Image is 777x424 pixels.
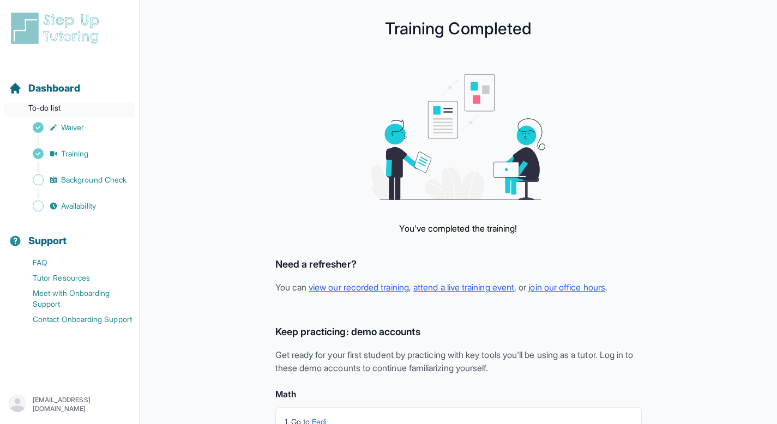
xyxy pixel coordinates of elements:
span: Waiver [61,122,84,133]
span: Background Check [61,174,127,185]
h1: Training Completed [161,22,755,35]
a: FAQ [9,255,139,270]
a: Availability [9,198,139,214]
span: Dashboard [28,81,80,96]
p: To-do list [4,102,135,118]
img: meeting graphic [371,74,546,200]
a: Waiver [9,120,139,135]
button: [EMAIL_ADDRESS][DOMAIN_NAME] [9,395,130,414]
a: Background Check [9,172,139,187]
p: You can , , or . [275,281,642,294]
a: view our recorded training [309,282,409,293]
button: Dashboard [4,63,135,100]
span: Availability [61,201,96,211]
a: Training [9,146,139,161]
span: Support [28,233,67,249]
button: Support [4,216,135,253]
p: Get ready for your first student by practicing with key tools you'll be using as a tutor. Log in ... [275,348,642,374]
p: You've completed the training! [399,222,517,235]
a: Tutor Resources [9,270,139,286]
a: join our office hours [528,282,605,293]
a: Contact Onboarding Support [9,312,139,327]
h3: Need a refresher? [275,257,642,272]
a: Meet with Onboarding Support [9,286,139,312]
a: attend a live training event [413,282,514,293]
a: Dashboard [9,81,80,96]
p: [EMAIL_ADDRESS][DOMAIN_NAME] [33,396,130,413]
h3: Keep practicing: demo accounts [275,324,642,340]
span: Training [61,148,89,159]
h4: Math [275,387,642,401]
img: logo [9,11,106,46]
